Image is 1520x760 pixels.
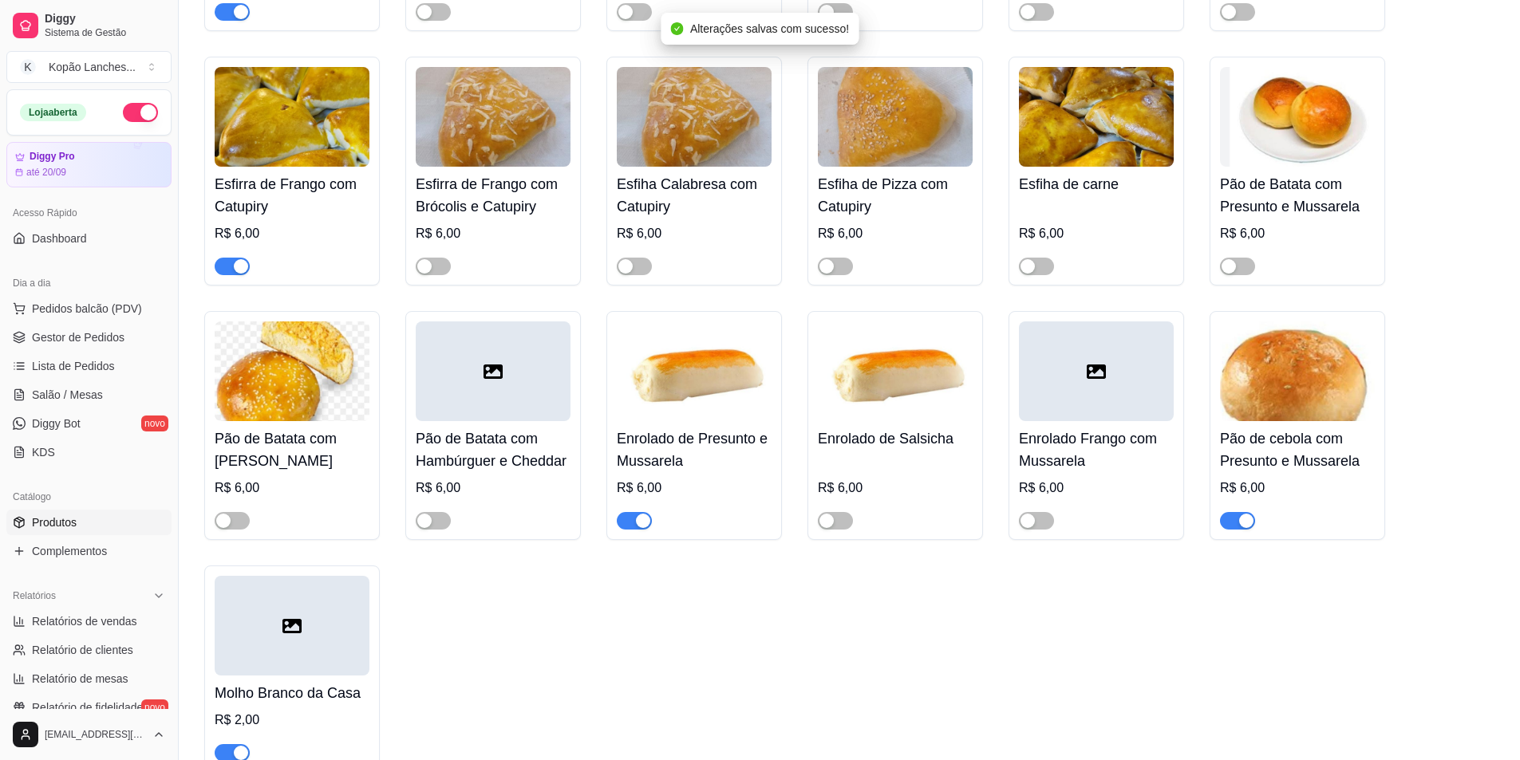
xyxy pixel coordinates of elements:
div: R$ 6,00 [1019,224,1174,243]
span: Salão / Mesas [32,387,103,403]
div: R$ 6,00 [215,224,369,243]
h4: Pão de Batata com Presunto e Mussarela [1220,173,1375,218]
img: product-image [215,321,369,421]
div: Acesso Rápido [6,200,172,226]
span: Dashboard [32,230,87,246]
span: Lista de Pedidos [32,358,115,374]
h4: Enrolado Frango com Mussarela [1019,427,1174,472]
span: check-circle [671,22,684,35]
h4: Esfiha de carne [1019,173,1174,195]
span: Complementos [32,543,107,559]
h4: Molho Branco da Casa [215,682,369,704]
span: Relatório de clientes [32,642,133,658]
article: Diggy Pro [30,151,75,163]
img: product-image [818,67,973,167]
div: Dia a dia [6,270,172,296]
a: Complementos [6,538,172,564]
a: Lista de Pedidos [6,353,172,379]
img: product-image [416,67,570,167]
a: Salão / Mesas [6,382,172,408]
img: product-image [818,321,973,421]
div: Catálogo [6,484,172,510]
img: product-image [1220,67,1375,167]
h4: Pão de Batata com Hambúrguer e Cheddar [416,427,570,472]
div: R$ 6,00 [215,478,369,498]
h4: Esfiha Calabresa com Catupiry [617,173,772,218]
span: Relatório de fidelidade [32,699,143,715]
span: Relatórios de vendas [32,613,137,629]
span: Relatório de mesas [32,671,128,687]
h4: Esfirra de Frango com Catupiry [215,173,369,218]
a: Relatórios de vendas [6,608,172,634]
div: R$ 6,00 [1019,478,1174,498]
button: Alterar Status [123,103,158,122]
span: Gestor de Pedidos [32,329,124,345]
a: DiggySistema de Gestão [6,6,172,45]
span: [EMAIL_ADDRESS][DOMAIN_NAME] [45,728,146,741]
div: Loja aberta [20,104,86,121]
a: Diggy Botnovo [6,411,172,436]
a: KDS [6,439,172,465]
span: Relatórios [13,589,56,602]
a: Relatório de mesas [6,666,172,691]
div: R$ 6,00 [416,478,570,498]
article: até 20/09 [26,166,66,179]
a: Gestor de Pedidos [6,325,172,350]
button: Select a team [6,51,172,83]
img: product-image [215,67,369,167]
h4: Enrolado de Presunto e Mussarela [617,427,772,472]
span: Sistema de Gestão [45,26,165,39]
h4: Pão de cebola com Presunto e Mussarela [1220,427,1375,472]
a: Relatório de clientes [6,637,172,663]
div: R$ 6,00 [1220,224,1375,243]
a: Relatório de fidelidadenovo [6,695,172,720]
a: Diggy Proaté 20/09 [6,142,172,187]
img: product-image [617,321,772,421]
div: R$ 6,00 [818,224,973,243]
div: R$ 6,00 [1220,478,1375,498]
a: Produtos [6,510,172,535]
span: Alterações salvas com sucesso! [690,22,849,35]
span: Produtos [32,514,77,530]
div: R$ 2,00 [215,711,369,730]
span: Diggy Bot [32,415,81,431]
span: Diggy [45,12,165,26]
img: product-image [1220,321,1375,421]
h4: Enrolado de Salsicha [818,427,973,450]
span: KDS [32,444,55,460]
div: R$ 6,00 [416,224,570,243]
img: product-image [617,67,772,167]
div: Kopão Lanches ... [49,59,136,75]
div: R$ 6,00 [617,478,772,498]
h4: Pão de Batata com [PERSON_NAME] [215,427,369,472]
div: R$ 6,00 [818,478,973,498]
a: Dashboard [6,226,172,251]
span: K [20,59,36,75]
img: product-image [1019,67,1174,167]
h4: Esfiha de Pizza com Catupiry [818,173,973,218]
button: [EMAIL_ADDRESS][DOMAIN_NAME] [6,715,172,754]
button: Pedidos balcão (PDV) [6,296,172,321]
div: R$ 6,00 [617,224,772,243]
h4: Esfirra de Frango com Brócolis e Catupiry [416,173,570,218]
span: Pedidos balcão (PDV) [32,301,142,317]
